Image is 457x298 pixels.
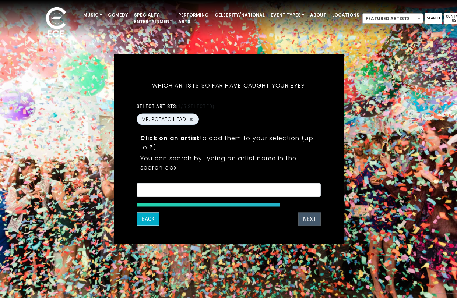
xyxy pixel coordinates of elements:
[137,103,214,110] label: Select artists
[363,14,423,24] span: Featured Artists
[140,134,317,152] p: to add them to your selection (up to 5).
[38,5,74,41] img: ece_new_logo_whitev2-1.png
[175,9,212,28] a: Performing Arts
[329,9,362,21] a: Locations
[80,9,105,21] a: Music
[268,9,307,21] a: Event Types
[212,9,268,21] a: Celebrity/National
[140,154,317,172] p: You can search by typing an artist name in the search box.
[176,103,214,109] span: (1/5 selected)
[307,9,329,21] a: About
[141,116,186,123] span: MR. POTATO HEAD
[131,9,175,28] a: Specialty Entertainment
[137,72,321,99] h5: Which artists so far have caught your eye?
[362,13,423,24] span: Featured Artists
[298,213,321,226] button: Next
[188,116,194,123] button: Remove MR. POTATO HEAD
[137,213,159,226] button: Back
[140,134,200,142] strong: Click on an artist
[105,9,131,21] a: Comedy
[141,188,316,195] textarea: Search
[425,13,442,24] a: Search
